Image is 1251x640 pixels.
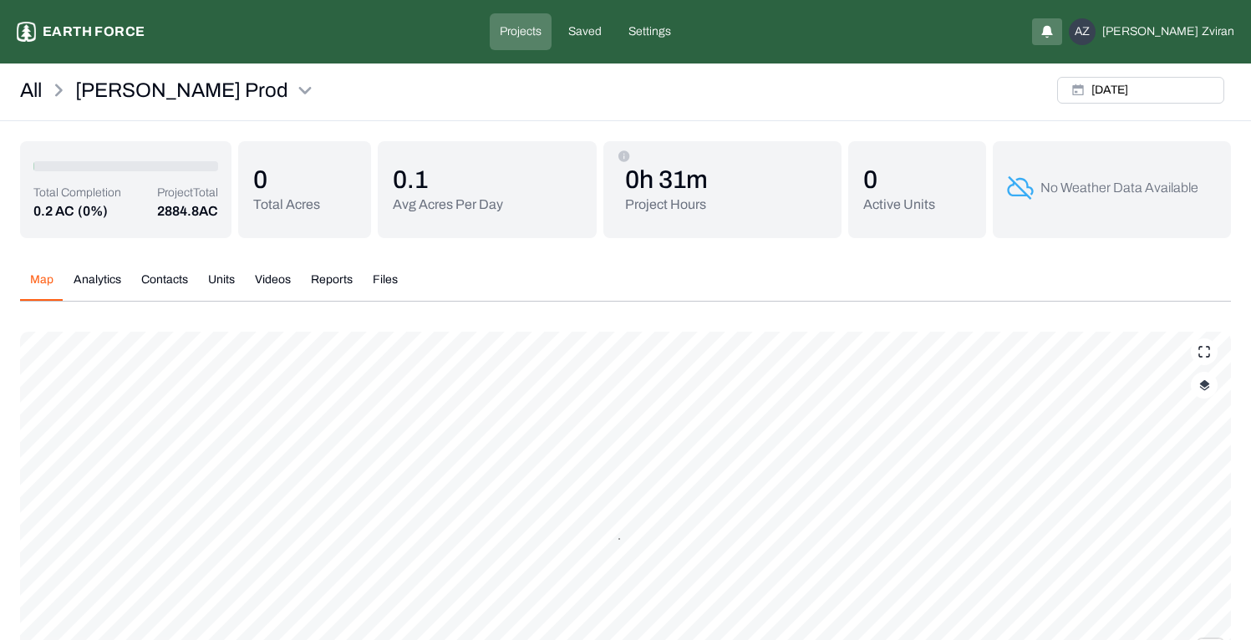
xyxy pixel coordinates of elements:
[863,165,935,195] p: 0
[625,165,708,195] p: 0h 31m
[625,195,708,215] p: Project Hours
[1202,23,1234,40] span: Zviran
[17,22,36,42] img: earthforce-logo-white-uG4MPadI.svg
[1069,18,1234,45] button: AZ[PERSON_NAME]Zviran
[500,23,542,40] p: Projects
[301,272,363,301] button: Reports
[78,201,108,221] p: (0%)
[20,77,42,104] a: All
[618,13,681,50] a: Settings
[253,165,320,195] p: 0
[558,13,612,50] a: Saved
[393,195,503,215] p: Avg Acres Per Day
[198,272,245,301] button: Units
[245,272,301,301] button: Videos
[618,538,620,540] button: 5
[33,201,121,221] button: 0.2 AC(0%)
[490,13,552,50] a: Projects
[1102,23,1198,40] span: [PERSON_NAME]
[20,272,64,301] button: Map
[568,23,602,40] p: Saved
[1040,178,1198,198] p: No Weather Data Available
[393,165,503,195] p: 0.1
[1199,379,1210,391] img: layerIcon
[43,22,145,42] p: Earth force
[157,201,218,221] p: 2884.8 AC
[1057,77,1224,104] button: [DATE]
[157,185,218,201] p: Project Total
[363,272,408,301] button: Files
[33,185,121,201] p: Total Completion
[131,272,198,301] button: Contacts
[863,195,935,215] p: Active Units
[253,195,320,215] p: Total Acres
[33,201,74,221] p: 0.2 AC
[64,272,131,301] button: Analytics
[1069,18,1096,45] div: AZ
[75,77,288,104] p: [PERSON_NAME] Prod
[628,23,671,40] p: Settings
